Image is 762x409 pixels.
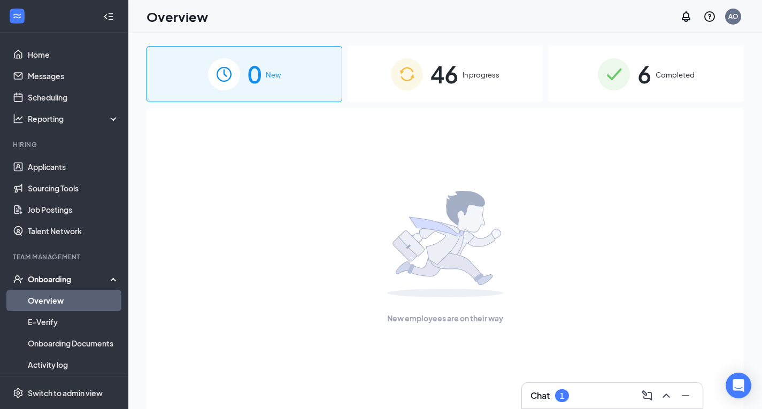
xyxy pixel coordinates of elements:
svg: QuestionInfo [703,10,716,23]
button: Minimize [677,387,694,404]
a: Scheduling [28,87,119,108]
div: 1 [560,391,564,400]
div: Switch to admin view [28,388,103,398]
div: Team Management [13,252,117,261]
div: Reporting [28,113,120,124]
button: ChevronUp [658,387,675,404]
span: 46 [430,56,458,92]
a: Job Postings [28,199,119,220]
svg: Minimize [679,389,692,402]
div: AO [728,12,738,21]
svg: ComposeMessage [641,389,653,402]
a: Home [28,44,119,65]
span: Completed [656,70,695,80]
a: Talent Network [28,220,119,242]
h1: Overview [147,7,208,26]
span: 6 [637,56,651,92]
a: Onboarding Documents [28,333,119,354]
div: Hiring [13,140,117,149]
div: Onboarding [28,274,110,284]
span: 0 [248,56,261,92]
a: Sourcing Tools [28,178,119,199]
svg: UserCheck [13,274,24,284]
a: E-Verify [28,311,119,333]
svg: Settings [13,388,24,398]
svg: Collapse [103,11,114,22]
svg: Analysis [13,113,24,124]
h3: Chat [530,390,550,402]
button: ComposeMessage [638,387,656,404]
svg: Notifications [680,10,692,23]
span: New [266,70,281,80]
a: Overview [28,290,119,311]
a: Messages [28,65,119,87]
span: In progress [463,70,499,80]
svg: WorkstreamLogo [12,11,22,21]
svg: ChevronUp [660,389,673,402]
a: Activity log [28,354,119,375]
a: Applicants [28,156,119,178]
div: Open Intercom Messenger [726,373,751,398]
span: New employees are on their way [387,312,503,324]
